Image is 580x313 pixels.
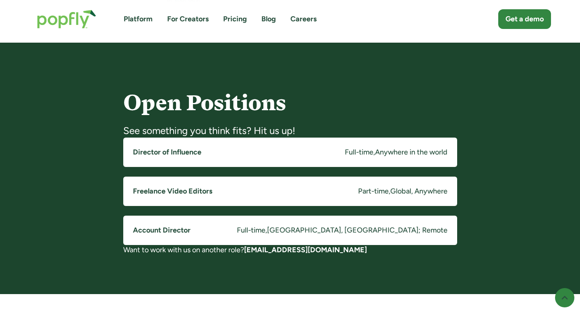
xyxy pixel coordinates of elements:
div: Full-time [345,147,373,157]
div: Want to work with us on another role? [123,245,457,255]
div: , [373,147,375,157]
a: [EMAIL_ADDRESS][DOMAIN_NAME] [244,245,367,254]
a: Careers [290,14,317,24]
a: Blog [261,14,276,24]
h5: Freelance Video Editors [133,186,212,196]
div: [GEOGRAPHIC_DATA], [GEOGRAPHIC_DATA]; Remote [267,225,447,235]
div: Anywhere in the world [375,147,447,157]
div: Part-time [358,186,389,196]
div: See something you think fits? Hit us up! [123,124,457,137]
h5: Director of Influence [133,147,201,157]
div: , [389,186,390,196]
div: Global, Anywhere [390,186,447,196]
a: Get a demo [498,9,551,29]
h4: Open Positions [123,91,457,115]
div: , [265,225,267,235]
a: Freelance Video EditorsPart-time,Global, Anywhere [123,177,457,206]
a: For Creators [167,14,209,24]
h5: Account Director [133,225,191,235]
a: Platform [124,14,153,24]
a: Pricing [223,14,247,24]
a: Account DirectorFull-time,[GEOGRAPHIC_DATA], [GEOGRAPHIC_DATA]; Remote [123,216,457,245]
div: Full-time [237,225,265,235]
a: home [29,2,104,37]
a: Director of InfluenceFull-time,Anywhere in the world [123,138,457,167]
div: Get a demo [505,14,544,24]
